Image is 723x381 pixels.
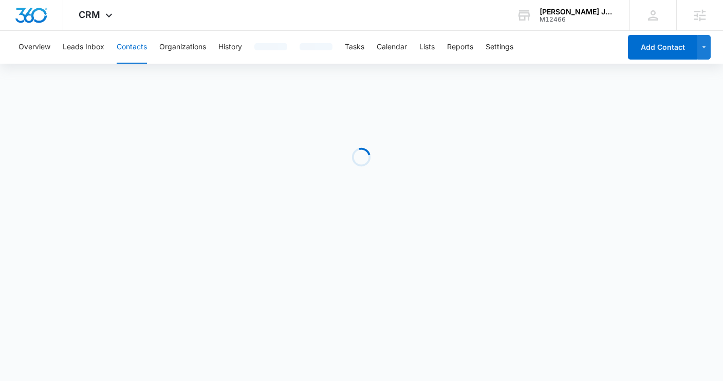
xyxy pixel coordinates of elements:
button: Organizations [159,31,206,64]
button: Reports [447,31,473,64]
button: Tasks [345,31,364,64]
button: Settings [486,31,513,64]
button: Leads Inbox [63,31,104,64]
span: CRM [79,9,100,20]
div: account id [540,16,615,23]
button: Calendar [377,31,407,64]
button: Overview [18,31,50,64]
button: Add Contact [628,35,697,60]
button: History [218,31,242,64]
div: account name [540,8,615,16]
button: Contacts [117,31,147,64]
button: Lists [419,31,435,64]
